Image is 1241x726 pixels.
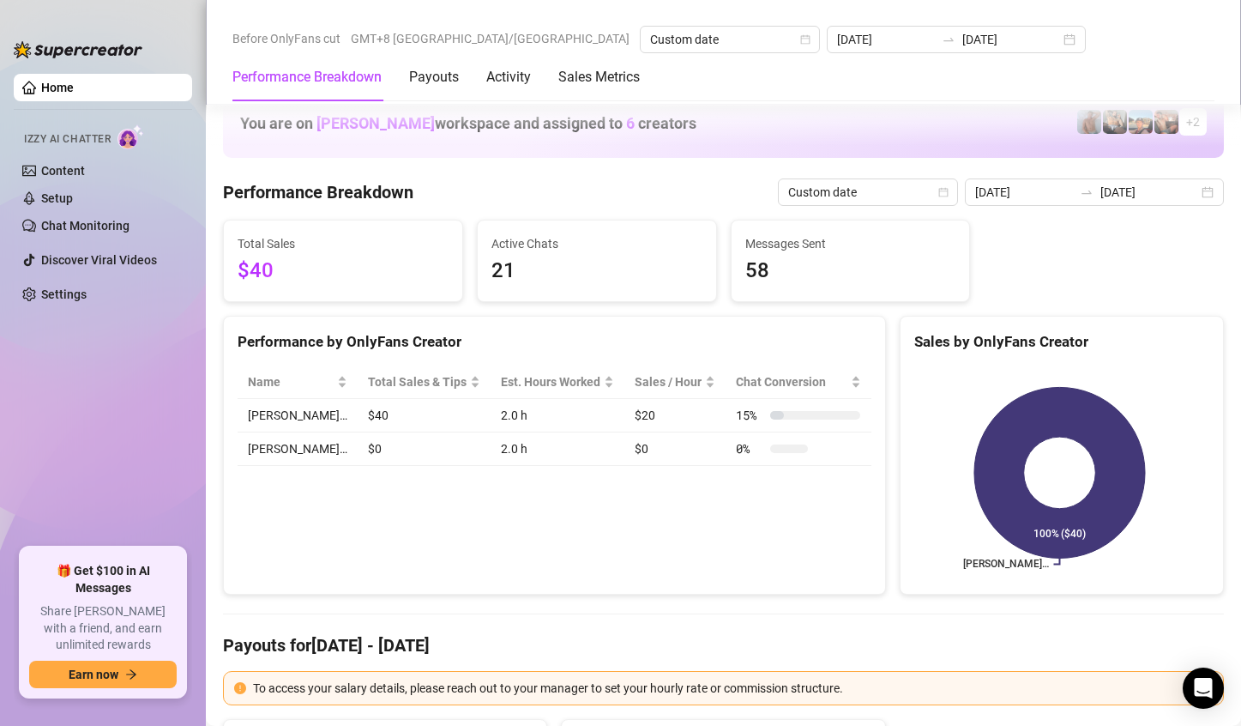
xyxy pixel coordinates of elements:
td: $40 [358,399,491,433]
span: Before OnlyFans cut [232,26,340,51]
span: Name [248,372,334,391]
div: Sales by OnlyFans Creator [914,330,1209,354]
span: arrow-right [125,669,137,681]
div: Est. Hours Worked [501,372,600,391]
span: 21 [491,255,702,287]
span: Earn now [69,668,118,681]
span: Messages Sent [745,234,956,253]
img: Osvaldo [1154,110,1178,134]
td: $0 [358,433,491,466]
span: Total Sales & Tips [368,372,467,391]
text: [PERSON_NAME]… [962,559,1048,571]
img: Zach [1129,110,1153,134]
span: 15 % [736,406,763,425]
span: 🎁 Get $100 in AI Messages [29,563,177,596]
a: Settings [41,287,87,301]
span: + 2 [1186,112,1200,131]
h4: Payouts for [DATE] - [DATE] [223,633,1224,657]
a: Discover Viral Videos [41,253,157,267]
td: 2.0 h [491,433,624,466]
h4: Performance Breakdown [223,180,413,204]
span: Chat Conversion [736,372,846,391]
td: 2.0 h [491,399,624,433]
a: Setup [41,191,73,205]
span: 0 % [736,439,763,458]
span: Share [PERSON_NAME] with a friend, and earn unlimited rewards [29,603,177,654]
span: 58 [745,255,956,287]
span: Custom date [788,179,948,205]
div: Open Intercom Messenger [1183,668,1224,709]
div: Performance Breakdown [232,67,382,88]
td: [PERSON_NAME]… [238,399,358,433]
th: Chat Conversion [726,366,871,399]
span: Active Chats [491,234,702,253]
div: Performance by OnlyFans Creator [238,330,871,354]
span: exclamation-circle [234,682,246,694]
span: to [1080,185,1093,199]
button: Earn nowarrow-right [29,661,177,688]
a: Content [41,164,85,178]
td: $0 [624,433,726,466]
a: Home [41,81,74,94]
th: Total Sales & Tips [358,366,491,399]
th: Sales / Hour [624,366,726,399]
span: Izzy AI Chatter [24,131,111,148]
th: Name [238,366,358,399]
div: Sales Metrics [558,67,640,88]
img: logo-BBDzfeDw.svg [14,41,142,58]
span: GMT+8 [GEOGRAPHIC_DATA]/[GEOGRAPHIC_DATA] [351,26,630,51]
span: [PERSON_NAME] [316,114,435,132]
div: To access your salary details, please reach out to your manager to set your hourly rate or commis... [253,679,1213,698]
span: calendar [800,34,810,45]
input: Start date [837,30,935,49]
input: Start date [975,183,1073,202]
span: to [942,33,955,46]
img: AI Chatter [117,124,144,149]
div: Activity [486,67,531,88]
input: End date [962,30,1060,49]
span: calendar [938,187,949,197]
span: Sales / Hour [635,372,702,391]
span: $40 [238,255,449,287]
h1: You are on workspace and assigned to creators [240,114,696,133]
span: 6 [626,114,635,132]
img: George [1103,110,1127,134]
span: Total Sales [238,234,449,253]
input: End date [1100,183,1198,202]
span: swap-right [1080,185,1093,199]
td: $20 [624,399,726,433]
a: Chat Monitoring [41,219,130,233]
td: [PERSON_NAME]… [238,433,358,466]
span: Custom date [650,27,810,52]
span: swap-right [942,33,955,46]
div: Payouts [409,67,459,88]
img: Joey [1077,110,1101,134]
